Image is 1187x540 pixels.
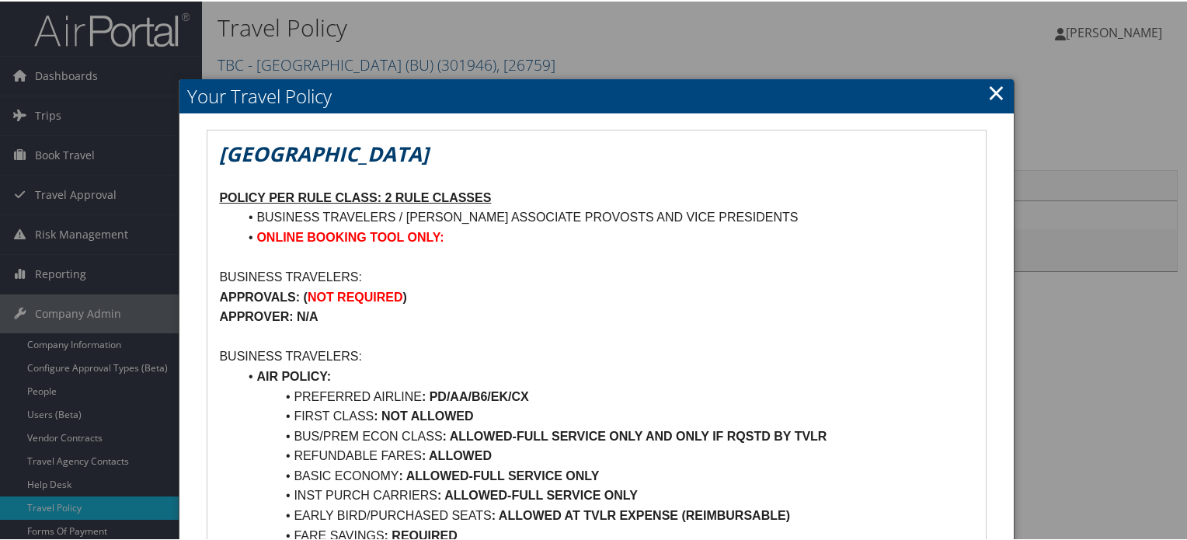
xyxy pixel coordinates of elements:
strong: APPROVER: N/A [219,308,318,322]
li: REFUNDABLE FARES [238,444,973,465]
p: BUSINESS TRAVELERS: [219,266,973,286]
strong: APPROVALS: ( [219,289,307,302]
li: BASIC ECONOMY [238,465,973,485]
li: PREFERRED AIRLINE [238,385,973,406]
strong: : ALLOWED [422,448,492,461]
li: BUSINESS TRAVELERS / [PERSON_NAME] ASSOCIATE PROVOSTS AND VICE PRESIDENTS [238,206,973,226]
li: BUS/PREM ECON CLASS [238,425,973,445]
strong: NOT REQUIRED [308,289,403,302]
a: Close [987,75,1005,106]
em: [GEOGRAPHIC_DATA] [219,138,429,166]
p: BUSINESS TRAVELERS: [219,345,973,365]
strong: : NOT ALLOWED [374,408,473,421]
strong: AIR POLICY: [256,368,331,381]
li: FIRST CLASS [238,405,973,425]
strong: : ALLOWED-FULL SERVICE ONLY [437,487,638,500]
strong: : ALLOWED AT TVLR EXPENSE (REIMBURSABLE) [492,507,790,521]
li: INST PURCH CARRIERS [238,484,973,504]
strong: : ALLOWED-FULL SERVICE ONLY AND ONLY IF RQSTD BY TVLR [443,428,827,441]
u: POLICY PER RULE CLASS: 2 RULE CLASSES [219,190,491,203]
li: EARLY BIRD/PURCHASED SEATS [238,504,973,524]
h2: Your Travel Policy [179,78,1013,112]
strong: ) [403,289,407,302]
strong: : PD/AA/B6/EK/CX [422,388,529,402]
strong: : ALLOWED-FULL SERVICE ONLY [399,468,600,481]
strong: ONLINE BOOKING TOOL ONLY: [256,229,444,242]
